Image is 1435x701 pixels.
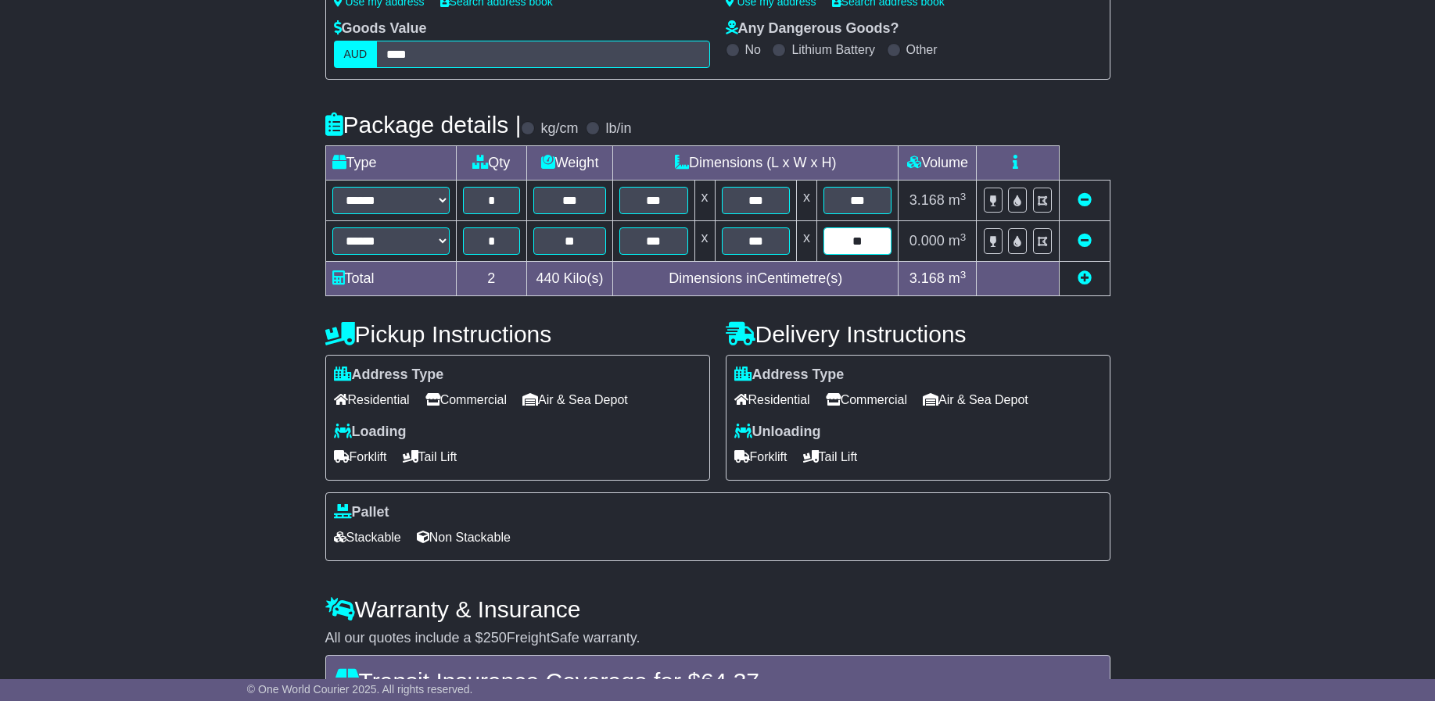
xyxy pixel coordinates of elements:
[334,367,444,384] label: Address Type
[540,120,578,138] label: kg/cm
[949,192,967,208] span: m
[909,233,945,249] span: 0.000
[949,270,967,286] span: m
[334,41,378,68] label: AUD
[456,146,527,181] td: Qty
[334,525,401,549] span: Stackable
[325,146,456,181] td: Type
[527,146,613,181] td: Weight
[417,525,511,549] span: Non Stackable
[483,630,507,646] span: 250
[734,388,810,412] span: Residential
[325,262,456,296] td: Total
[334,388,410,412] span: Residential
[960,231,967,243] sup: 3
[334,20,427,38] label: Goods Value
[325,112,522,138] h4: Package details |
[796,221,816,262] td: x
[745,42,761,57] label: No
[909,270,945,286] span: 3.168
[791,42,875,57] label: Lithium Battery
[334,504,389,521] label: Pallet
[425,388,507,412] span: Commercial
[335,668,1100,694] h4: Transit Insurance Coverage for $
[456,262,527,296] td: 2
[334,445,387,469] span: Forklift
[1078,270,1092,286] a: Add new item
[734,367,845,384] label: Address Type
[960,269,967,281] sup: 3
[734,445,787,469] span: Forklift
[1078,233,1092,249] a: Remove this item
[726,20,899,38] label: Any Dangerous Goods?
[334,424,407,441] label: Loading
[403,445,457,469] span: Tail Lift
[694,221,715,262] td: x
[522,388,628,412] span: Air & Sea Depot
[701,668,759,694] span: 64.37
[960,191,967,202] sup: 3
[325,596,1110,622] h4: Warranty & Insurance
[949,233,967,249] span: m
[605,120,631,138] label: lb/in
[826,388,907,412] span: Commercial
[726,321,1110,347] h4: Delivery Instructions
[796,181,816,221] td: x
[803,445,858,469] span: Tail Lift
[325,630,1110,647] div: All our quotes include a $ FreightSafe warranty.
[613,262,899,296] td: Dimensions in Centimetre(s)
[909,192,945,208] span: 3.168
[923,388,1028,412] span: Air & Sea Depot
[694,181,715,221] td: x
[247,683,473,696] span: © One World Courier 2025. All rights reserved.
[899,146,977,181] td: Volume
[536,270,560,286] span: 440
[734,424,821,441] label: Unloading
[1078,192,1092,208] a: Remove this item
[906,42,938,57] label: Other
[613,146,899,181] td: Dimensions (L x W x H)
[527,262,613,296] td: Kilo(s)
[325,321,710,347] h4: Pickup Instructions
